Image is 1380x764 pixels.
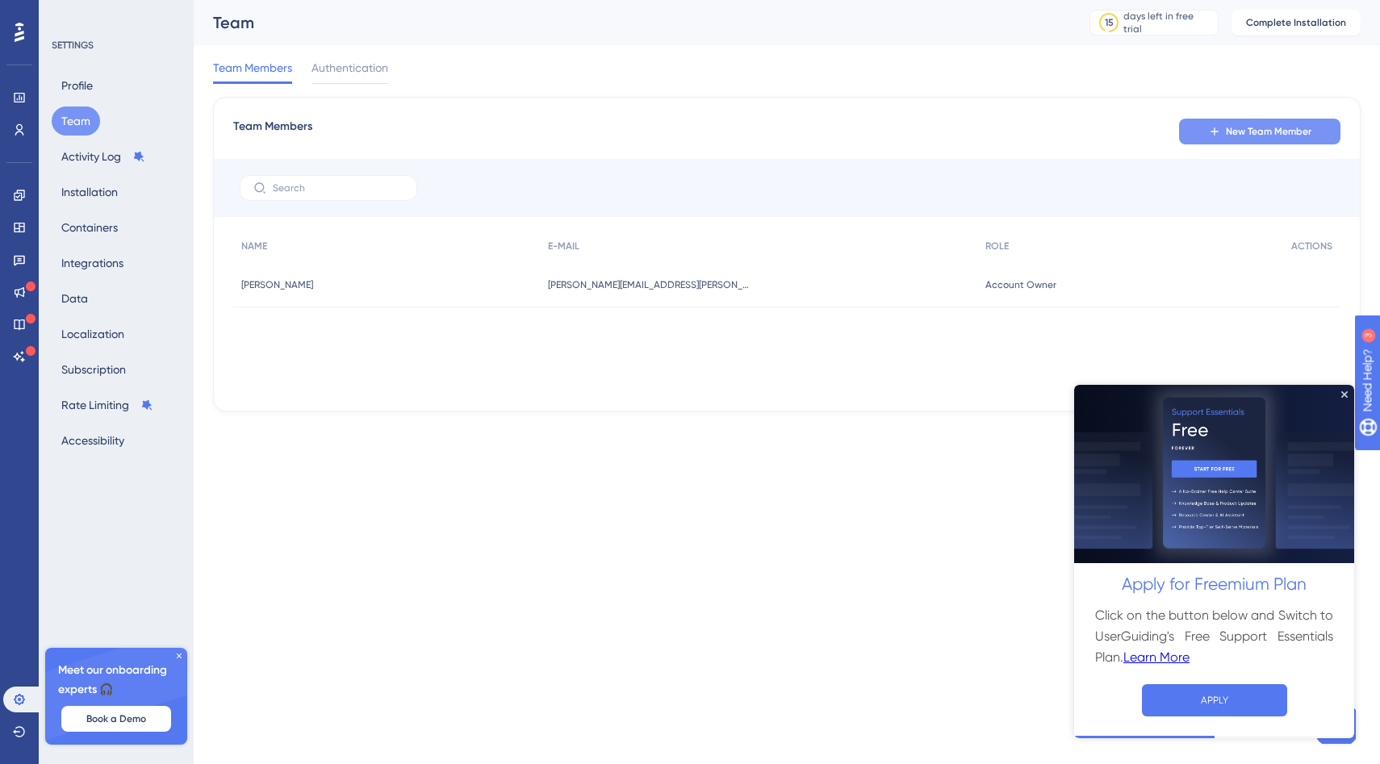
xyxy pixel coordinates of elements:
span: Team Members [213,58,292,77]
button: Book a Demo [61,706,171,732]
button: Subscription [52,355,136,384]
span: New Team Member [1226,125,1311,138]
div: Team [213,11,1049,34]
button: Profile [52,71,102,100]
span: Complete Installation [1246,16,1346,29]
span: Meet our onboarding experts 🎧 [58,661,174,699]
div: days left in free trial [1123,10,1213,35]
img: launcher-image-alternative-text [10,10,39,39]
div: Close Preview [267,6,274,13]
button: Activity Log [52,142,155,171]
span: [PERSON_NAME][EMAIL_ADDRESS][PERSON_NAME] [548,278,750,291]
h2: Apply for Freemium Plan [13,186,267,214]
span: Need Help? [38,4,101,23]
button: Integrations [52,248,133,278]
span: Account Owner [985,278,1056,291]
button: Accessibility [52,426,134,455]
h3: Click on the button below and Switch to UserGuiding's Free Support Essentials Plan. [21,220,259,283]
span: ROLE [985,240,1009,253]
button: Open AI Assistant Launcher [5,5,44,44]
a: Learn More [49,262,115,283]
button: Data [52,284,98,313]
span: Book a Demo [86,712,146,725]
button: Installation [52,177,128,207]
div: 15 [1105,16,1114,29]
button: Rate Limiting [52,390,163,420]
div: SETTINGS [52,39,182,52]
button: New Team Member [1179,119,1340,144]
span: Authentication [312,58,388,77]
button: Complete Installation [1232,10,1361,35]
span: [PERSON_NAME] [241,278,313,291]
span: E-MAIL [548,240,579,253]
span: ACTIONS [1291,240,1332,253]
button: Team [52,106,100,136]
button: Containers [52,213,128,242]
input: Search [273,182,404,194]
span: Team Members [233,117,312,146]
button: Localization [52,319,134,349]
div: 3 [112,8,117,21]
button: APPLY [68,299,213,332]
span: NAME [241,240,267,253]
